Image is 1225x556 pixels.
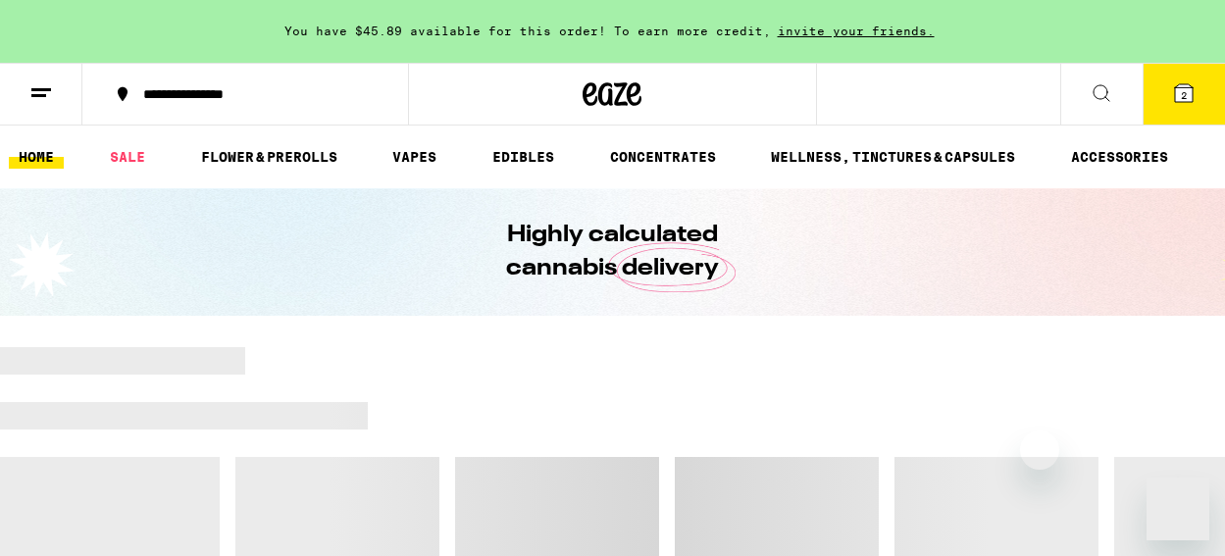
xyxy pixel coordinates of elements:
button: 2 [1143,64,1225,125]
h1: Highly calculated cannabis delivery [451,219,775,285]
a: ACCESSORIES [1061,145,1178,169]
a: FLOWER & PREROLLS [191,145,347,169]
iframe: Button to launch messaging window [1147,478,1209,540]
a: VAPES [383,145,446,169]
span: You have $45.89 available for this order! To earn more credit, [284,25,771,37]
a: CONCENTRATES [600,145,726,169]
span: 2 [1181,89,1187,101]
iframe: Close message [1020,430,1059,470]
a: EDIBLES [483,145,564,169]
a: WELLNESS, TINCTURES & CAPSULES [761,145,1025,169]
a: HOME [9,145,64,169]
span: invite your friends. [771,25,942,37]
a: SALE [100,145,155,169]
